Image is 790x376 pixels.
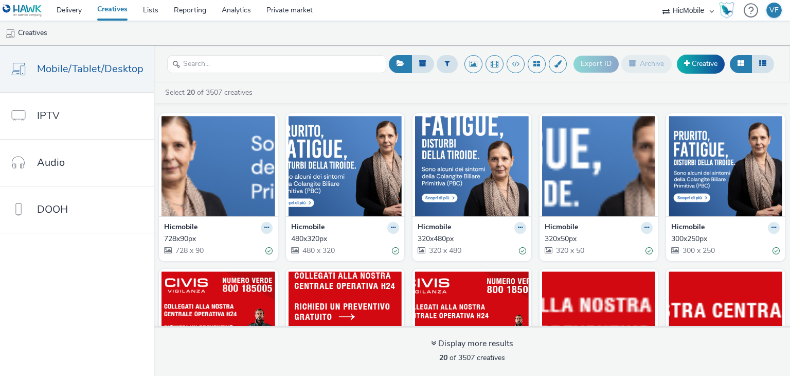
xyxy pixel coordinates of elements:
span: 728 x 90 [174,246,204,255]
img: CIVIS-adv-banner-landing-320x480.png visual [289,271,402,372]
a: Creative [677,55,725,73]
span: Mobile/Tablet/Desktop [37,61,143,76]
div: Display more results [431,338,513,350]
a: 320x50px [545,234,653,244]
img: 300x250px visual [669,116,782,216]
button: Export ID [573,56,619,72]
strong: Hicmobile [545,222,578,234]
img: Hawk Academy [719,2,734,19]
div: 320x480px [418,234,522,244]
button: Table [751,55,774,73]
div: 320x50px [545,234,649,244]
div: Valid [773,245,780,256]
img: CIVIS-adv-banner-landing-728x90.png visual [669,271,782,372]
div: Valid [392,245,399,256]
div: VF [769,3,779,18]
img: CIVIS-adv-banner-landing-300x250.png visual [161,271,275,372]
span: 320 x 480 [428,246,461,255]
a: 480x320px [291,234,400,244]
img: 728x90px visual [161,116,275,216]
strong: 20 [439,353,447,363]
span: of 3507 creatives [439,353,505,363]
img: 480x320px visual [289,116,402,216]
div: 728x90px [164,234,268,244]
div: 300x250px [671,234,776,244]
button: Grid [730,55,752,73]
div: Valid [519,245,526,256]
img: mobile [5,28,15,39]
span: IPTV [37,108,60,123]
strong: Hicmobile [291,222,325,234]
strong: Hicmobile [418,222,451,234]
a: 728x90px [164,234,273,244]
strong: Hicmobile [671,222,705,234]
div: Valid [265,245,273,256]
strong: 20 [187,88,195,97]
input: Search... [167,55,386,73]
img: CIVIS-adv-banner-landing-320x50.png visual [542,271,656,372]
button: Archive [621,55,672,73]
span: Audio [37,155,65,170]
span: 300 x 250 [681,246,715,255]
a: Hawk Academy [719,2,739,19]
a: Select of 3507 creatives [164,88,257,97]
div: 480x320px [291,234,396,244]
a: 300x250px [671,234,780,244]
a: 320x480px [418,234,526,244]
span: 480 x 320 [301,246,335,255]
strong: Hicmobile [164,222,197,234]
img: 320x50px visual [542,116,656,216]
img: CIVIS-adv-banner-landing-480x320.png visual [415,271,529,372]
img: 320x480px visual [415,116,529,216]
span: DOOH [37,202,68,217]
div: Valid [645,245,653,256]
img: undefined Logo [3,4,42,17]
span: 320 x 50 [555,246,584,255]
